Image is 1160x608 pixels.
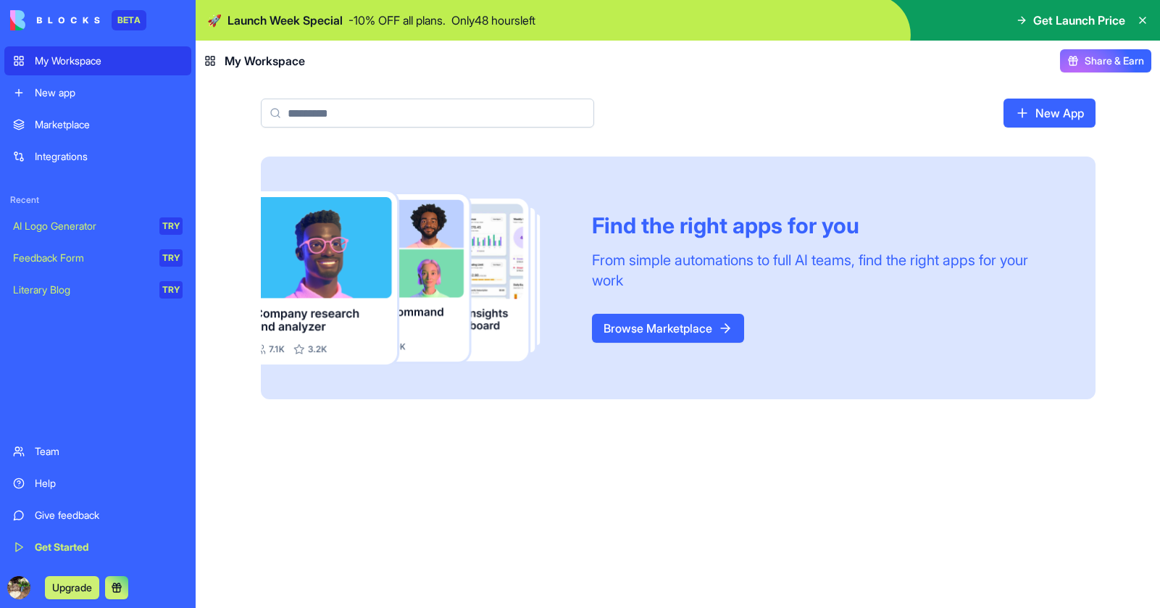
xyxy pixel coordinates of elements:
[35,149,183,164] div: Integrations
[207,12,222,29] span: 🚀
[4,243,191,272] a: Feedback FormTRY
[349,12,446,29] p: - 10 % OFF all plans.
[4,46,191,75] a: My Workspace
[4,110,191,139] a: Marketplace
[35,117,183,132] div: Marketplace
[112,10,146,30] div: BETA
[228,12,343,29] span: Launch Week Special
[35,54,183,68] div: My Workspace
[4,501,191,530] a: Give feedback
[10,10,146,30] a: BETA
[35,540,183,554] div: Get Started
[451,12,535,29] p: Only 48 hours left
[4,533,191,562] a: Get Started
[35,508,183,522] div: Give feedback
[4,437,191,466] a: Team
[4,212,191,241] a: AI Logo GeneratorTRY
[4,275,191,304] a: Literary BlogTRY
[159,249,183,267] div: TRY
[4,142,191,171] a: Integrations
[1033,12,1125,29] span: Get Launch Price
[45,580,99,594] a: Upgrade
[1060,49,1151,72] button: Share & Earn
[35,476,183,491] div: Help
[4,469,191,498] a: Help
[13,283,149,297] div: Literary Blog
[592,250,1061,291] div: From simple automations to full AI teams, find the right apps for your work
[592,212,1061,238] div: Find the right apps for you
[10,10,100,30] img: logo
[35,444,183,459] div: Team
[45,576,99,599] button: Upgrade
[13,219,149,233] div: AI Logo Generator
[159,281,183,299] div: TRY
[1085,54,1144,68] span: Share & Earn
[592,314,744,343] a: Browse Marketplace
[1003,99,1096,128] a: New App
[35,86,183,100] div: New app
[13,251,149,265] div: Feedback Form
[159,217,183,235] div: TRY
[7,576,30,599] img: ACg8ocJYreFXFHpZqC7DXbrDkr_6dThZ5nYrelW1tKg_oMMv5s0y1dsa4A=s96-c
[4,194,191,206] span: Recent
[261,191,569,365] img: Frame_181_egmpey.png
[4,78,191,107] a: New app
[225,52,305,70] span: My Workspace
